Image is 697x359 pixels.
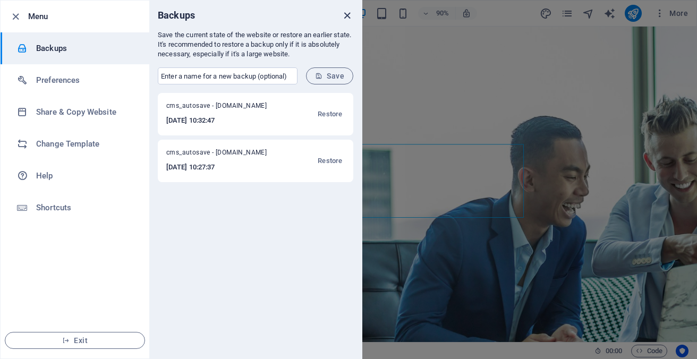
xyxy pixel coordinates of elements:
h6: Share & Copy Website [36,106,134,118]
h6: Help [36,169,134,182]
h6: Menu [28,10,141,23]
h6: [DATE] 10:32:47 [166,114,280,127]
h6: Backups [158,9,195,22]
h6: Preferences [36,74,134,87]
span: Save [315,72,344,80]
button: Restore [315,101,345,127]
span: Exit [14,336,136,345]
span: cms_autosave - [DOMAIN_NAME] [166,101,280,114]
button: Exit [5,332,145,349]
button: close [341,9,353,22]
h6: Backups [36,42,134,55]
button: Restore [315,148,345,174]
h6: [DATE] 10:27:37 [166,161,280,174]
a: Help [1,160,149,192]
button: Save [306,67,353,84]
span: cms_autosave - [DOMAIN_NAME] [166,148,280,161]
span: Restore [318,155,342,167]
span: Restore [318,108,342,121]
h6: Shortcuts [36,201,134,214]
h6: Change Template [36,138,134,150]
input: Enter a name for a new backup (optional) [158,67,297,84]
p: Save the current state of the website or restore an earlier state. It's recommended to restore a ... [158,30,353,59]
